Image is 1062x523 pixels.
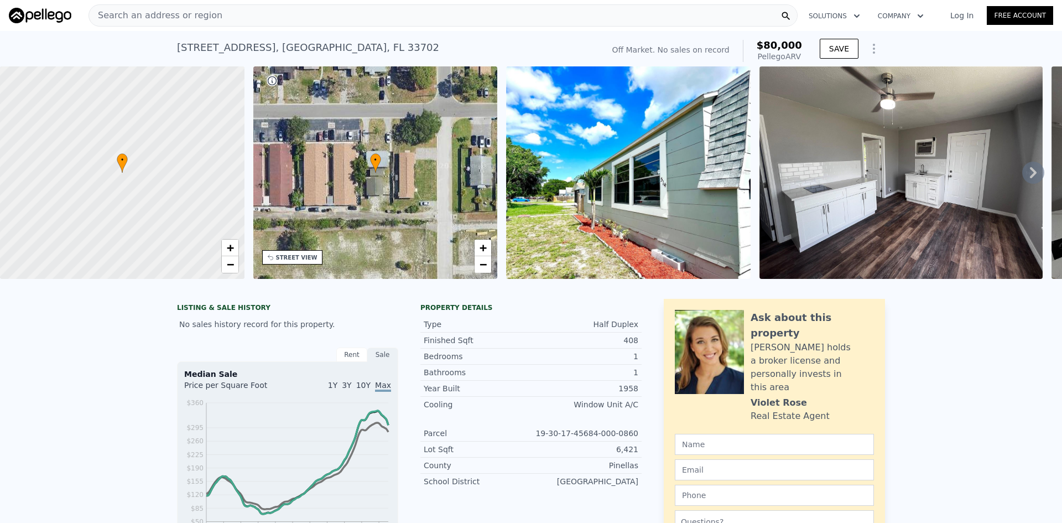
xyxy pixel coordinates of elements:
[328,381,337,390] span: 1Y
[751,396,807,410] div: Violet Rose
[424,476,531,487] div: School District
[424,335,531,346] div: Finished Sqft
[191,505,204,512] tspan: $85
[531,399,638,410] div: Window Unit A/C
[186,437,204,445] tspan: $260
[675,434,874,455] input: Name
[186,464,204,472] tspan: $190
[186,451,204,459] tspan: $225
[117,153,128,173] div: •
[420,303,642,312] div: Property details
[370,153,381,173] div: •
[675,459,874,480] input: Email
[9,8,71,23] img: Pellego
[480,241,487,255] span: +
[375,381,391,392] span: Max
[222,256,238,273] a: Zoom out
[863,38,885,60] button: Show Options
[186,491,204,499] tspan: $120
[675,485,874,506] input: Phone
[222,240,238,256] a: Zoom in
[117,155,128,165] span: •
[424,319,531,330] div: Type
[424,428,531,439] div: Parcel
[480,257,487,271] span: −
[367,348,398,362] div: Sale
[342,381,351,390] span: 3Y
[424,444,531,455] div: Lot Sqft
[987,6,1053,25] a: Free Account
[757,51,802,62] div: Pellego ARV
[226,241,233,255] span: +
[475,256,491,273] a: Zoom out
[177,40,439,55] div: [STREET_ADDRESS] , [GEOGRAPHIC_DATA] , FL 33702
[759,66,1043,279] img: Sale: null Parcel: 120780161
[424,383,531,394] div: Year Built
[531,460,638,471] div: Pinellas
[612,44,729,55] div: Off Market. No sales on record
[531,428,638,439] div: 19-30-17-45684-000-0860
[751,410,830,423] div: Real Estate Agent
[226,257,233,271] span: −
[531,335,638,346] div: 408
[800,6,869,26] button: Solutions
[531,351,638,362] div: 1
[186,399,204,407] tspan: $360
[356,381,371,390] span: 10Y
[276,253,317,262] div: STREET VIEW
[751,341,874,394] div: [PERSON_NAME] holds a broker license and personally invests in this area
[531,444,638,455] div: 6,421
[531,367,638,378] div: 1
[186,424,204,432] tspan: $295
[370,155,381,165] span: •
[757,39,802,51] span: $80,000
[424,399,531,410] div: Cooling
[424,367,531,378] div: Bathrooms
[475,240,491,256] a: Zoom in
[869,6,933,26] button: Company
[531,476,638,487] div: [GEOGRAPHIC_DATA]
[184,369,391,380] div: Median Sale
[424,460,531,471] div: County
[937,10,987,21] a: Log In
[89,9,222,22] span: Search an address or region
[531,319,638,330] div: Half Duplex
[506,66,751,279] img: Sale: null Parcel: 120780161
[184,380,288,397] div: Price per Square Foot
[531,383,638,394] div: 1958
[820,39,858,59] button: SAVE
[186,478,204,485] tspan: $155
[177,314,398,334] div: No sales history record for this property.
[177,303,398,314] div: LISTING & SALE HISTORY
[424,351,531,362] div: Bedrooms
[336,348,367,362] div: Rent
[751,310,874,341] div: Ask about this property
